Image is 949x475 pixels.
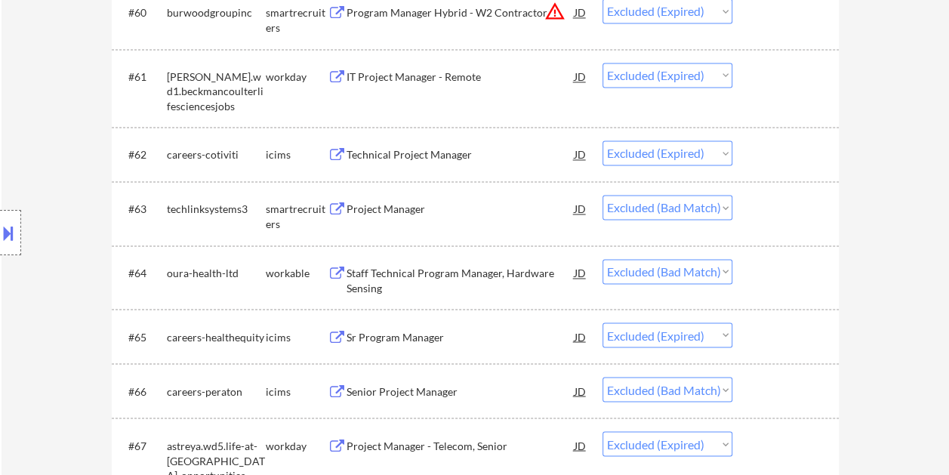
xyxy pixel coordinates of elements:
[167,384,266,399] div: careers-peraton
[573,322,588,350] div: JD
[266,384,328,399] div: icims
[573,195,588,222] div: JD
[128,384,155,399] div: #66
[347,147,575,162] div: Technical Project Manager
[266,329,328,344] div: icims
[266,202,328,231] div: smartrecruiters
[347,384,575,399] div: Senior Project Manager
[128,5,155,20] div: #60
[347,69,575,85] div: IT Project Manager - Remote
[347,329,575,344] div: Sr Program Manager
[128,69,155,85] div: #61
[167,69,266,114] div: [PERSON_NAME].wd1.beckmancoulterlifesciencesjobs
[266,266,328,281] div: workable
[544,1,565,22] button: warning_amber
[573,140,588,168] div: JD
[573,63,588,90] div: JD
[128,438,155,453] div: #67
[347,202,575,217] div: Project Manager
[347,5,575,20] div: Program Manager Hybrid - W2 Contractor
[573,259,588,286] div: JD
[266,69,328,85] div: workday
[347,266,575,295] div: Staff Technical Program Manager, Hardware Sensing
[573,431,588,458] div: JD
[573,377,588,404] div: JD
[266,147,328,162] div: icims
[347,438,575,453] div: Project Manager - Telecom, Senior
[167,5,266,20] div: burwoodgroupinc
[266,5,328,35] div: smartrecruiters
[266,438,328,453] div: workday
